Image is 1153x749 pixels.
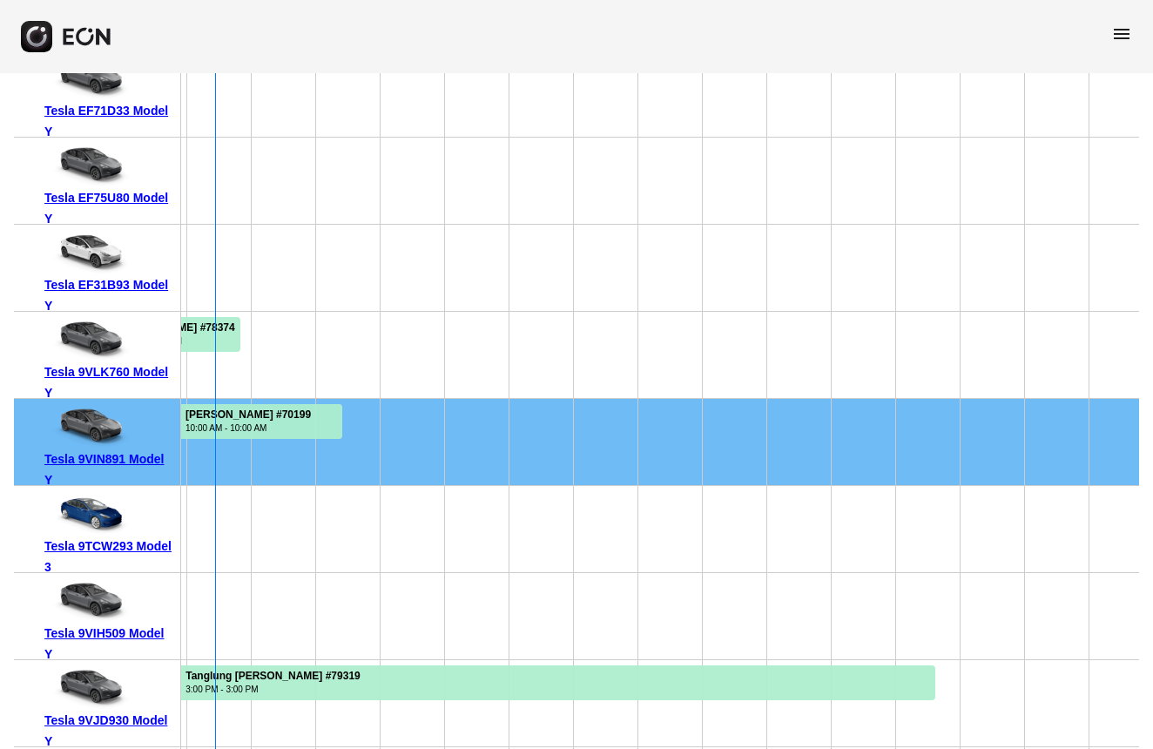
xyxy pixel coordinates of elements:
[44,579,131,623] img: car
[44,187,174,229] div: Tesla EF75U80 Model Y
[44,405,131,449] img: car
[185,670,360,683] div: Tanglung [PERSON_NAME] #79319
[44,274,174,316] div: Tesla EF31B93 Model Y
[1111,24,1132,44] span: menu
[44,318,131,361] img: car
[44,144,131,187] img: car
[44,231,131,274] img: car
[185,408,311,422] div: [PERSON_NAME] #70199
[44,666,131,710] img: car
[44,623,174,665] div: Tesla 9VIH509 Model Y
[185,422,311,435] div: 10:00 AM - 10:00 AM
[185,683,360,696] div: 3:00 PM - 3:00 PM
[44,361,174,403] div: Tesla 9VLK760 Model Y
[44,100,174,142] div: Tesla EF71D33 Model Y
[44,536,174,577] div: Tesla 9TCW293 Model 3
[44,449,174,490] div: Tesla 9VIN891 Model Y
[44,57,131,100] img: car
[44,492,131,536] img: car
[34,660,936,700] div: Rented for 14 days by Tanglung Cheung Current status is rental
